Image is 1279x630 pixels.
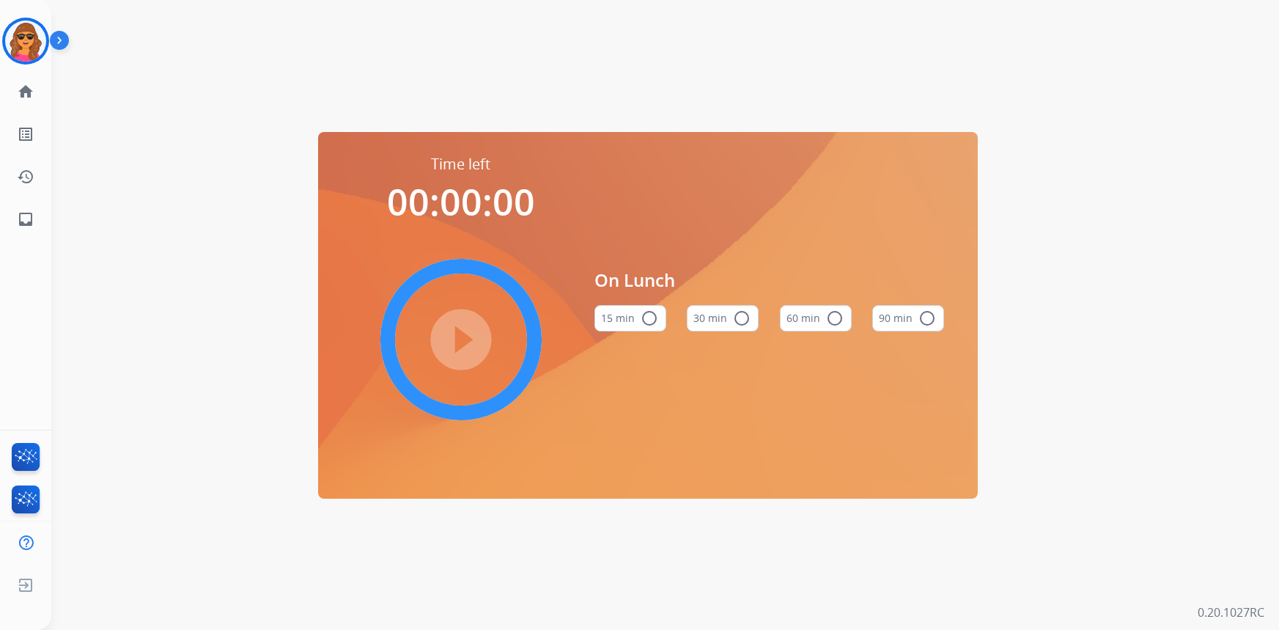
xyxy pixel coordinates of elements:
[17,125,34,143] mat-icon: list_alt
[17,83,34,100] mat-icon: home
[780,305,852,332] button: 60 min
[687,305,759,332] button: 30 min
[17,168,34,186] mat-icon: history
[387,177,535,227] span: 00:00:00
[641,309,658,327] mat-icon: radio_button_unchecked
[826,309,844,327] mat-icon: radio_button_unchecked
[733,309,751,327] mat-icon: radio_button_unchecked
[17,210,34,228] mat-icon: inbox
[431,154,490,175] span: Time left
[872,305,944,332] button: 90 min
[594,267,945,293] span: On Lunch
[5,21,46,62] img: avatar
[1198,604,1264,621] p: 0.20.1027RC
[594,305,666,332] button: 15 min
[918,309,936,327] mat-icon: radio_button_unchecked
